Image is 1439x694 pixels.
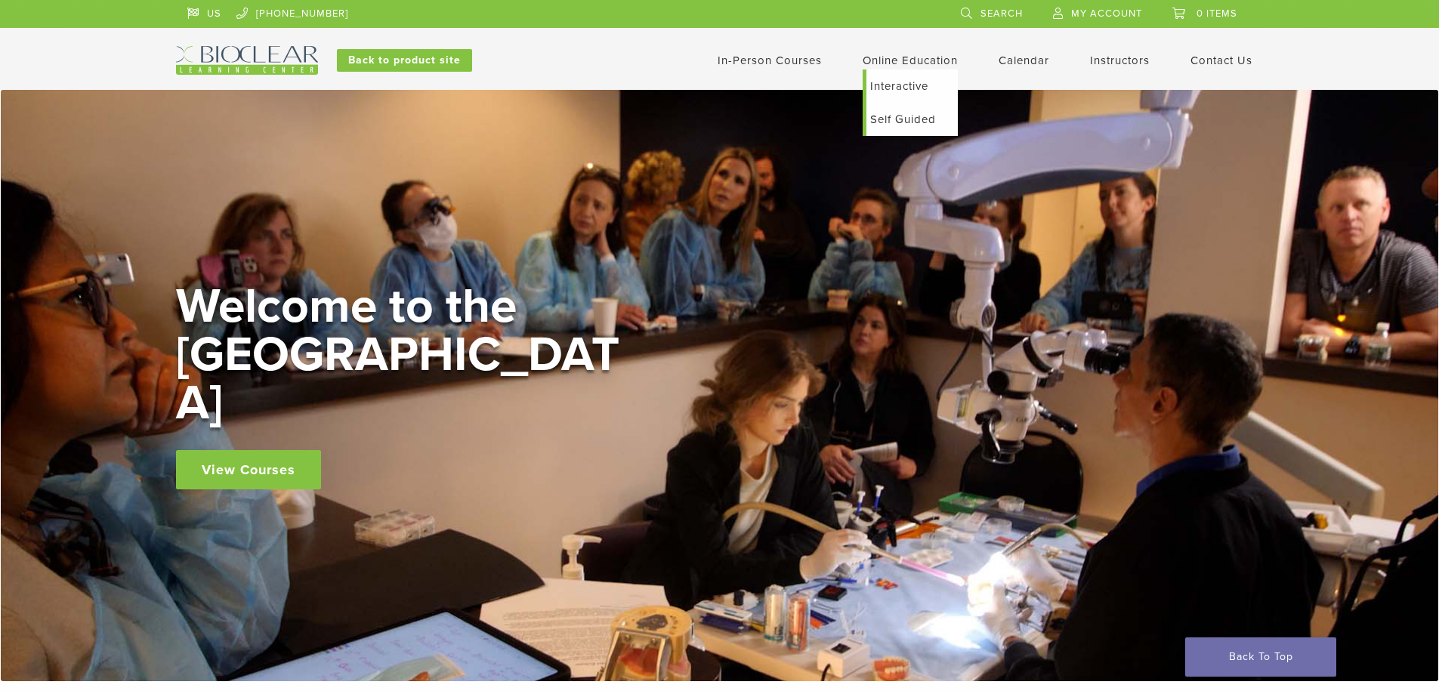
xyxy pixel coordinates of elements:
[1197,8,1237,20] span: 0 items
[1090,54,1150,67] a: Instructors
[718,54,822,67] a: In-Person Courses
[1190,54,1252,67] a: Contact Us
[176,282,629,427] h2: Welcome to the [GEOGRAPHIC_DATA]
[866,103,958,136] a: Self Guided
[999,54,1049,67] a: Calendar
[1185,637,1336,677] a: Back To Top
[866,69,958,103] a: Interactive
[176,46,318,75] img: Bioclear
[863,54,958,67] a: Online Education
[1071,8,1142,20] span: My Account
[980,8,1023,20] span: Search
[337,49,472,72] a: Back to product site
[176,450,321,489] a: View Courses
